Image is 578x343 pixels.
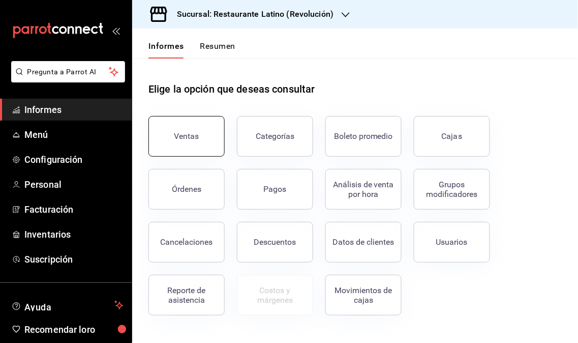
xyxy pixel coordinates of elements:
[200,41,235,51] font: Resumen
[11,61,125,82] button: Pregunta a Parrot AI
[257,285,293,305] font: Costos y márgenes
[148,169,225,210] button: Órdenes
[325,169,402,210] button: Análisis de venta por hora
[168,285,206,305] font: Reporte de asistencia
[24,154,83,165] font: Configuración
[24,129,48,140] font: Menú
[237,275,313,316] button: Contrata inventarios para ver este informe
[254,237,296,247] font: Descuentos
[174,131,199,141] font: Ventas
[256,131,294,141] font: Categorías
[24,179,62,190] font: Personal
[24,302,52,312] font: Ayuda
[442,131,463,141] font: Cajas
[325,275,402,316] button: Movimientos de cajas
[436,237,468,247] font: Usuarios
[172,184,201,194] font: Órdenes
[148,116,225,157] button: Ventas
[148,83,315,95] font: Elige la opción que deseas consultar
[24,324,95,335] font: Recomendar loro
[414,169,490,210] button: Grupos modificadores
[333,237,394,247] font: Datos de clientes
[161,237,213,247] font: Cancelaciones
[237,116,313,157] button: Categorías
[148,41,184,51] font: Informes
[335,285,392,305] font: Movimientos de cajas
[24,254,73,265] font: Suscripción
[148,275,225,316] button: Reporte de asistencia
[264,184,287,194] font: Pagos
[414,116,490,157] a: Cajas
[112,26,120,35] button: abrir_cajón_menú
[148,41,235,59] div: pestañas de navegación
[427,180,478,199] font: Grupos modificadores
[333,180,394,199] font: Análisis de venta por hora
[24,104,62,115] font: Informes
[24,229,71,240] font: Inventarios
[325,222,402,263] button: Datos de clientes
[237,222,313,263] button: Descuentos
[177,9,333,19] font: Sucursal: Restaurante Latino (Revolución)
[334,131,393,141] font: Boleto promedio
[7,74,125,84] a: Pregunta a Parrot AI
[27,68,97,76] font: Pregunta a Parrot AI
[148,222,225,263] button: Cancelaciones
[414,222,490,263] button: Usuarios
[24,204,73,215] font: Facturación
[325,116,402,157] button: Boleto promedio
[237,169,313,210] button: Pagos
